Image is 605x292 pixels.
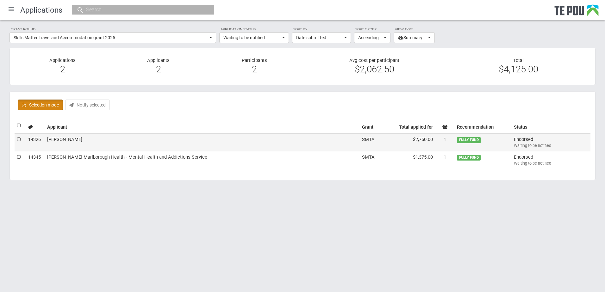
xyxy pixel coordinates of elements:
[9,27,216,32] label: Grant round
[26,151,45,169] td: 14345
[307,66,442,72] div: $2,062.50
[18,100,63,110] label: Selection mode
[65,100,110,110] button: Notify selected
[457,155,481,161] span: FULLY FUND
[378,120,435,133] th: Total applied for
[219,32,289,43] button: Waiting to be notified
[84,6,196,13] input: Search
[451,66,586,72] div: $4,125.00
[115,66,202,72] div: 2
[26,133,45,151] td: 14326
[454,120,511,133] th: Recommendation
[45,133,359,151] td: [PERSON_NAME]
[359,120,378,133] th: Grant
[14,34,208,41] span: Skills Matter Travel and Accommodation grant 2025
[302,58,446,76] div: Avg cost per participant
[292,27,351,32] label: Sort by
[19,66,106,72] div: 2
[15,58,110,76] div: Applications
[219,27,289,32] label: Application status
[446,58,590,72] div: Total
[435,133,454,151] td: 1
[378,151,435,169] td: $1,375.00
[296,34,343,41] span: Date submitted
[9,32,216,43] button: Skills Matter Travel and Accommodation grant 2025
[354,32,390,43] button: Ascending
[398,34,427,41] span: Summary
[207,58,302,76] div: Participants
[45,120,359,133] th: Applicant
[378,133,435,151] td: $2,750.00
[511,151,590,169] td: Endorsed
[394,27,435,32] label: View type
[354,27,390,32] label: Sort order
[457,137,481,143] span: FULLY FUND
[514,161,588,166] div: Waiting to be notified
[435,151,454,169] td: 1
[358,34,382,41] span: Ascending
[223,34,281,41] span: Waiting to be notified
[110,58,206,76] div: Applicants
[292,32,351,43] button: Date submitted
[211,66,298,72] div: 2
[511,133,590,151] td: Endorsed
[394,32,435,43] button: Summary
[359,133,378,151] td: SMTA
[511,120,590,133] th: Status
[45,151,359,169] td: [PERSON_NAME] Marlborough Health - Mental Health and Addictions Service
[514,143,588,149] div: Waiting to be notified
[359,151,378,169] td: SMTA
